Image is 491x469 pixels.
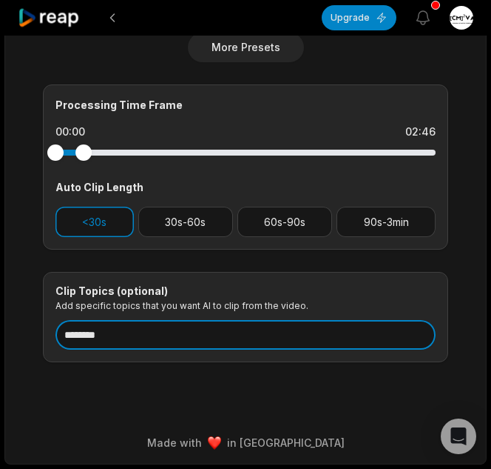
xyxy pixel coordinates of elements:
[55,207,134,237] button: <30s
[55,179,436,195] div: Auto Clip Length
[138,207,233,237] button: 30s-60s
[55,124,85,139] div: 00:00
[55,97,436,113] div: Processing Time Frame
[55,300,436,311] p: Add specific topics that you want AI to clip from the video.
[18,435,473,450] div: Made with in [GEOGRAPHIC_DATA]
[322,5,396,30] button: Upgrade
[336,207,436,237] button: 90s-3min
[237,207,333,237] button: 60s-90s
[441,419,476,454] div: Open Intercom Messenger
[405,124,436,139] div: 02:46
[188,33,304,62] button: More Presets
[55,285,436,298] div: Clip Topics (optional)
[208,436,221,450] img: heart emoji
